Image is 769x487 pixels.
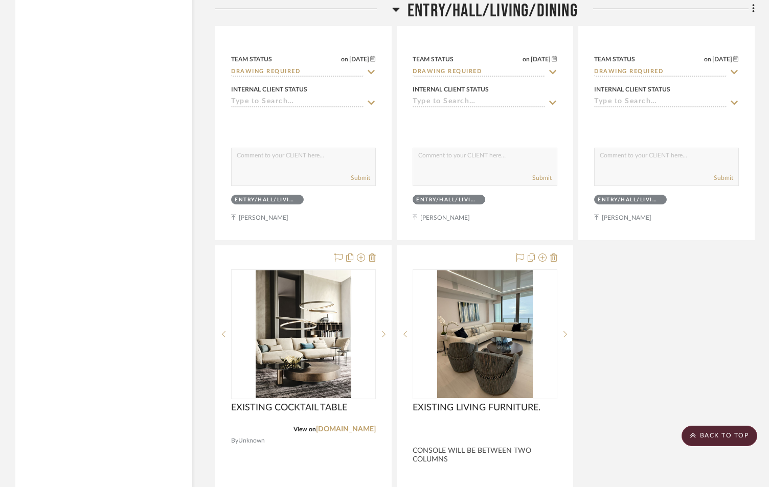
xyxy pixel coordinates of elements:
span: on [341,56,348,62]
button: Submit [532,173,552,182]
span: on [704,56,711,62]
input: Type to Search… [231,98,364,107]
input: Type to Search… [231,67,364,77]
input: Type to Search… [413,67,545,77]
div: ENTRY/HALL/LIVING/DINING [416,196,479,204]
div: Team Status [231,55,272,64]
div: Internal Client Status [413,85,489,94]
span: [DATE] [711,56,733,63]
img: EXISTING COCKTAIL TABLE [256,270,351,398]
div: Team Status [594,55,635,64]
div: ENTRY/HALL/LIVING/DINING [235,196,298,204]
span: [DATE] [530,56,552,63]
span: Unknown [238,436,265,446]
div: 0 [232,270,375,399]
span: By [231,436,238,446]
scroll-to-top-button: BACK TO TOP [682,426,757,446]
span: on [523,56,530,62]
a: [DOMAIN_NAME] [316,426,376,433]
input: Type to Search… [594,67,727,77]
input: Type to Search… [594,98,727,107]
span: View on [293,426,316,432]
div: 0 [413,270,557,399]
div: ENTRY/HALL/LIVING/DINING [598,196,661,204]
div: Internal Client Status [231,85,307,94]
img: EXISTING LIVING FURNITURE. [437,270,533,398]
span: [DATE] [348,56,370,63]
button: Submit [714,173,733,182]
input: Type to Search… [413,98,545,107]
div: Internal Client Status [594,85,670,94]
div: Team Status [413,55,454,64]
span: EXISTING COCKTAIL TABLE [231,402,347,413]
span: EXISTING LIVING FURNITURE. [413,402,540,413]
button: Submit [351,173,370,182]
